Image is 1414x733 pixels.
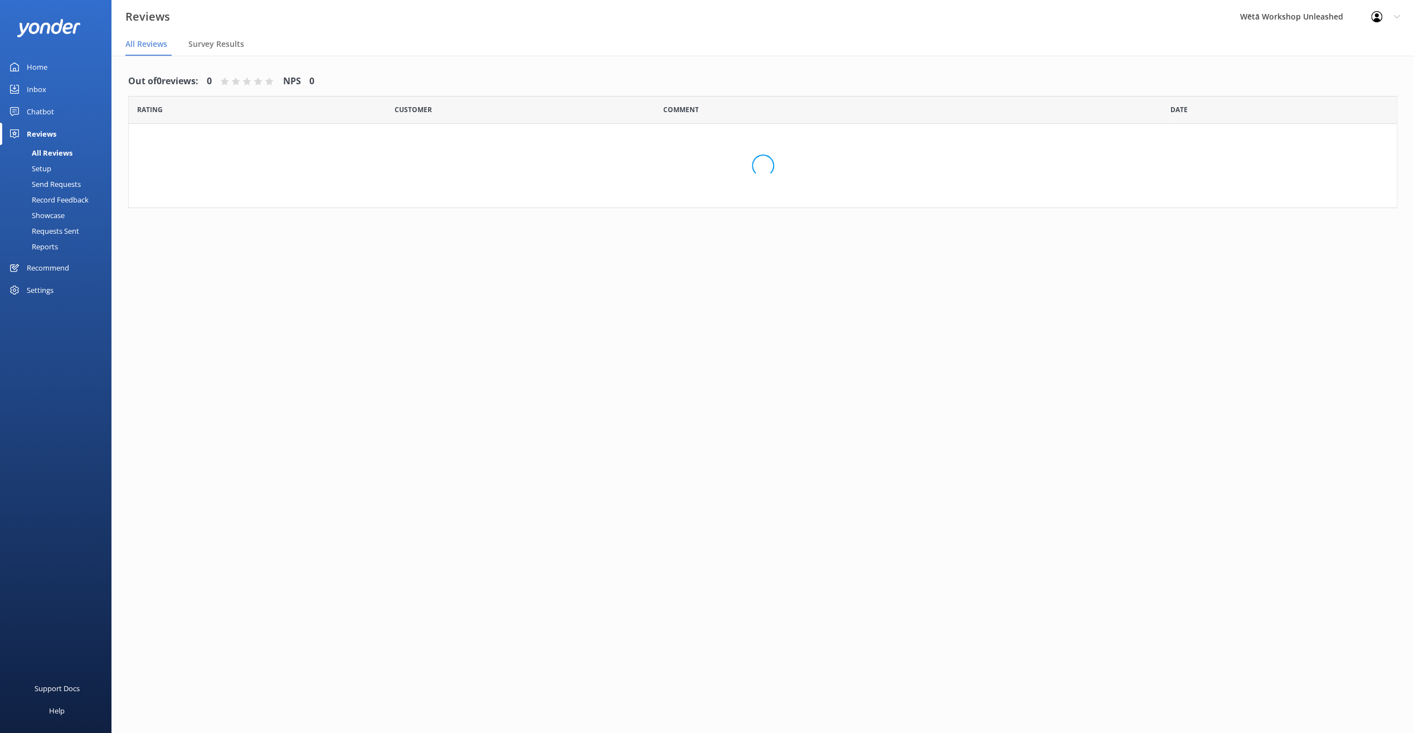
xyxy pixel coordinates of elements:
span: All Reviews [125,38,167,50]
div: Inbox [27,78,46,100]
a: Reports [7,239,111,254]
a: Send Requests [7,176,111,192]
a: Showcase [7,208,111,223]
div: Settings [27,279,54,301]
a: All Reviews [7,145,111,161]
div: Help [49,700,65,722]
a: Requests Sent [7,223,111,239]
span: Date [137,104,163,115]
div: Showcase [7,208,65,223]
div: Reviews [27,123,56,145]
span: Question [663,104,698,115]
div: All Reviews [7,145,72,161]
a: Record Feedback [7,192,111,208]
h4: Out of 0 reviews: [128,74,198,89]
div: Record Feedback [7,192,89,208]
div: Reports [7,239,58,254]
div: Support Docs [35,677,80,700]
div: Setup [7,161,51,176]
h4: 0 [207,74,212,89]
span: Date [1170,104,1187,115]
h4: NPS [283,74,301,89]
div: Home [27,56,47,78]
img: yonder-white-logo.png [17,19,81,37]
div: Send Requests [7,176,81,192]
span: Date [395,104,432,115]
div: Requests Sent [7,223,79,239]
h3: Reviews [125,8,170,26]
span: Survey Results [188,38,244,50]
a: Setup [7,161,111,176]
div: Chatbot [27,100,54,123]
h4: 0 [309,74,314,89]
div: Recommend [27,257,69,279]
